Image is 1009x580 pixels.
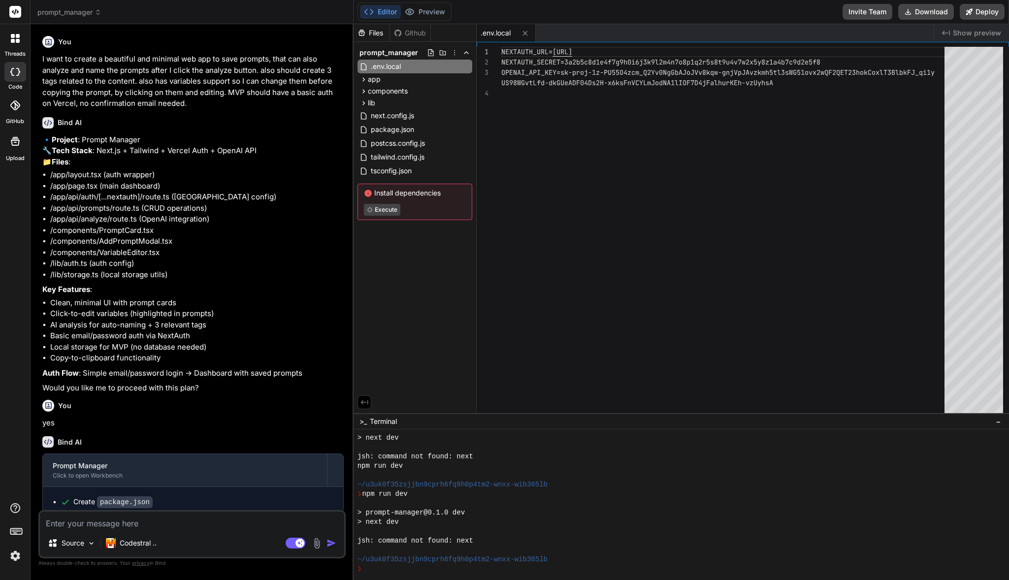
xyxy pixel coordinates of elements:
button: Editor [360,5,401,19]
button: Download [898,4,954,20]
label: GitHub [6,117,24,126]
li: /lib/auth.ts (auth config) [50,258,344,269]
li: AI analysis for auto-naming + 3 relevant tags [50,320,344,331]
span: OPENAI_API_KEY=sk-proj-1z-PU55O4zcm_Q2Yv0NgGbAJoJV [501,68,698,77]
p: yes [42,418,344,429]
span: > next dev [358,433,399,443]
span: > next dev [358,517,399,527]
span: US98WGvtLfd-dkGUeADF04Ds2H-x6ksFnVCYLmJodNA1lIOF7D [501,78,698,87]
span: components [368,86,408,96]
div: Click to open Workbench [53,472,317,480]
span: >_ [359,417,367,426]
strong: Tech Stack [52,146,93,155]
p: Source [62,538,84,548]
li: /app/api/auth/[...nextauth]/route.ts ([GEOGRAPHIC_DATA] config) [50,192,344,203]
img: icon [326,538,336,548]
div: 2 [477,57,488,67]
span: 4jFalhurKEh-vzUyhsA [698,78,773,87]
span: package.json [370,124,415,135]
h6: Bind AI [58,118,82,128]
span: − [996,417,1001,426]
span: npm run dev [358,461,403,471]
li: /app/api/analyze/route.ts (OpenAI integration) [50,214,344,225]
span: .env.local [370,61,402,72]
button: Deploy [960,4,1005,20]
span: Install dependencies [364,188,466,198]
div: Files [354,28,390,38]
p: : Simple email/password login → Dashboard with saved prompts [42,368,344,379]
label: threads [4,50,26,58]
li: Local storage for MVP (no database needed) [50,342,344,353]
strong: Files [52,157,68,166]
button: − [994,414,1003,429]
div: Github [390,28,430,38]
li: /app/api/prompts/route.ts (CRUD operations) [50,203,344,214]
label: Upload [6,154,25,162]
button: Preview [401,5,449,19]
img: Pick Models [87,539,96,548]
p: Always double-check its answers. Your in Bind [38,558,346,568]
li: Basic email/password auth via NextAuth [50,330,344,342]
p: : [42,284,344,295]
span: jsh: command not found: next [358,452,473,461]
p: Codestral .. [120,538,157,548]
strong: Project [52,135,78,144]
span: app [368,74,381,84]
li: /components/PromptCard.tsx [50,225,344,236]
li: /app/layout.tsx (auth wrapper) [50,169,344,181]
li: /lib/storage.ts (local storage utils) [50,269,344,281]
span: privacy [132,560,150,566]
p: I want to create a beautiful and minimal web app to save prompts, that can also analyze and name ... [42,54,344,109]
span: jsh: command not found: next [358,536,473,546]
span: v8kqw-gnjVpJAvzkmh5tl3sWG51ovx2wQF2QET23hokCoxlT3B [698,68,895,77]
h6: Bind AI [58,437,82,447]
li: /components/AddPromptModal.tsx [50,236,344,247]
strong: Key Features [42,285,90,294]
span: postcss.config.js [370,137,426,149]
span: NEXTAUTH_SECRET=3a2b5c8d1e4f7g9h0i6j3k9l2m4n7o8p1q [501,58,698,66]
div: 3 [477,67,488,78]
span: next.config.js [370,110,415,122]
span: ❯ [358,489,362,499]
img: attachment [311,538,323,549]
strong: Auth Flow [42,368,79,378]
span: prompt_manager [37,7,101,17]
li: /components/VariableEditor.tsx [50,247,344,258]
li: Click-to-edit variables (highlighted in prompts) [50,308,344,320]
span: npm run dev [362,489,407,499]
span: Show preview [953,28,1001,38]
code: package.json [97,496,153,508]
li: Copy-to-clipboard functionality [50,353,344,364]
button: Execute [364,204,400,216]
span: tailwind.config.js [370,151,425,163]
span: NEXTAUTH_URL= [501,47,553,56]
span: lib [368,98,375,108]
span: ❯ [358,564,362,574]
span: 2r5s8t9u4v7w2x5y8z1a4b7c9d2e5f8 [698,58,820,66]
div: Create [73,497,153,507]
span: ~/u3uk0f35zsjjbn9cprh6fq9h0p4tm2-wnxx-wib365lb [358,480,548,489]
span: prompt_manager [359,48,418,58]
label: code [8,83,22,91]
p: Would you like me to proceed with this plan? [42,383,344,394]
h6: You [58,401,71,411]
button: Invite Team [843,4,892,20]
span: [URL] [553,47,572,56]
div: 1 [477,47,488,57]
h6: You [58,37,71,47]
span: > prompt-manager@0.1.0 dev [358,508,465,517]
li: /app/page.tsx (main dashboard) [50,181,344,192]
img: Codestral 25.01 [106,538,116,548]
p: 🔹 : Prompt Manager 🔧 : Next.js + Tailwind + Vercel Auth + OpenAI API 📁 : [42,134,344,168]
span: .env.local [481,28,511,38]
div: Prompt Manager [53,461,317,471]
img: settings [7,548,24,564]
div: 4 [477,88,488,98]
button: Prompt ManagerClick to open Workbench [43,454,327,486]
span: ~/u3uk0f35zsjjbn9cprh6fq9h0p4tm2-wnxx-wib365lb [358,555,548,564]
li: Clean, minimal UI with prompt cards [50,297,344,309]
span: Terminal [370,417,397,426]
span: tsconfig.json [370,165,413,177]
span: lbkFJ_qi1y [895,68,935,77]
